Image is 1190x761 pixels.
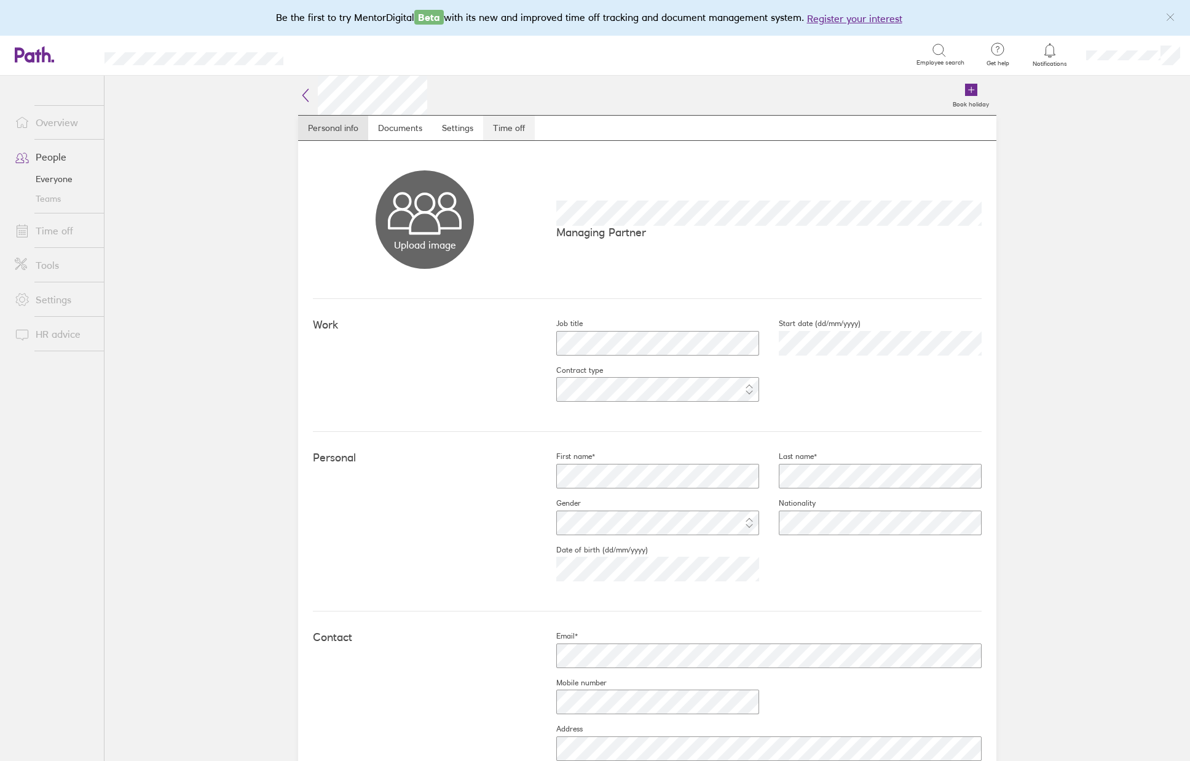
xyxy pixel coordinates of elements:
[537,678,607,688] label: Mobile number
[5,189,104,209] a: Teams
[759,498,816,508] label: Nationality
[556,226,982,239] p: Managing Partner
[1030,42,1070,68] a: Notifications
[537,498,581,508] label: Gender
[5,287,104,312] a: Settings
[5,322,104,346] a: HR advice
[5,110,104,135] a: Overview
[317,49,348,60] div: Search
[537,545,648,555] label: Date of birth (dd/mm/yyyy)
[5,145,104,169] a: People
[978,60,1018,67] span: Get help
[1030,60,1070,68] span: Notifications
[483,116,535,140] a: Time off
[807,11,902,26] button: Register your interest
[945,97,996,108] label: Book holiday
[368,116,432,140] a: Documents
[5,169,104,189] a: Everyone
[276,10,915,26] div: Be the first to try MentorDigital with its new and improved time off tracking and document manage...
[5,218,104,243] a: Time off
[313,319,537,332] h4: Work
[313,631,537,644] h4: Contact
[945,76,996,115] a: Book holiday
[5,253,104,277] a: Tools
[759,452,817,461] label: Last name*
[537,452,595,461] label: First name*
[298,116,368,140] a: Personal info
[537,365,603,375] label: Contract type
[537,724,583,734] label: Address
[916,59,964,66] span: Employee search
[313,452,537,464] h4: Personal
[759,319,861,329] label: Start date (dd/mm/yyyy)
[537,631,578,641] label: Email*
[414,10,444,25] span: Beta
[537,319,583,329] label: Job title
[432,116,483,140] a: Settings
